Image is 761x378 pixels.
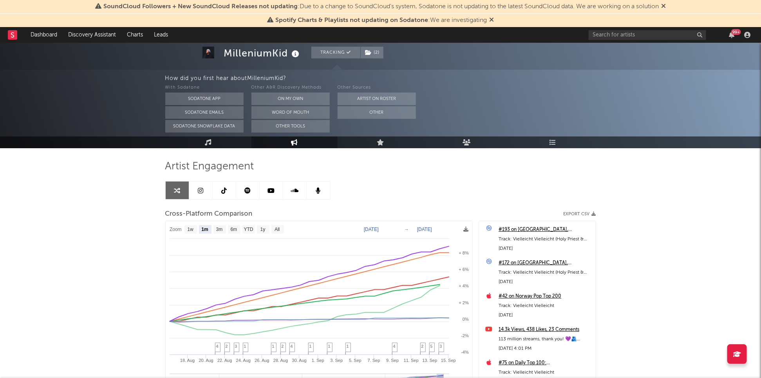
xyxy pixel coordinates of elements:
[63,27,121,43] a: Discovery Assistant
[165,209,253,219] span: Cross-Platform Comparison
[440,344,442,349] span: 3
[236,358,250,363] text: 24. Aug
[180,358,194,363] text: 18. Aug
[564,212,596,216] button: Export CSV
[165,162,254,171] span: Artist Engagement
[499,358,592,368] a: #75 on Daily Top 100: [GEOGRAPHIC_DATA]
[25,27,63,43] a: Dashboard
[499,277,592,287] div: [DATE]
[393,344,396,349] span: 4
[489,17,494,24] span: Dismiss
[309,344,312,349] span: 1
[255,358,269,363] text: 26. Aug
[729,32,734,38] button: 99+
[292,358,306,363] text: 30. Aug
[459,267,469,272] text: + 6%
[499,258,592,268] a: #172 on [GEOGRAPHIC_DATA], [GEOGRAPHIC_DATA]
[165,93,244,105] button: Sodatone App
[441,358,456,363] text: 15. Sep
[291,344,293,349] span: 4
[661,4,666,10] span: Dismiss
[216,344,219,349] span: 4
[187,227,193,233] text: 1w
[499,301,592,311] div: Track: Vielleicht Vielleicht
[230,227,237,233] text: 6m
[589,30,706,40] input: Search for artists
[364,227,379,232] text: [DATE]
[422,358,437,363] text: 13. Sep
[244,227,253,233] text: YTD
[328,344,331,349] span: 1
[260,227,265,233] text: 1y
[165,83,244,93] div: With Sodatone
[367,358,380,363] text: 7. Sep
[499,334,592,344] div: 113 million streams, thank you! 💜🫂 #vielleichtvielleicht #milleniumkid #fyp #pop #viral
[499,325,592,334] a: 14.3k Views, 438 Likes, 23 Comments
[251,83,330,93] div: Other A&R Discovery Methods
[430,344,433,349] span: 5
[349,358,362,363] text: 5. Sep
[499,234,592,244] div: Track: Vielleicht Vielleicht (Holy Priest & elMefti Remix)
[224,47,302,60] div: MilleniumKid
[499,268,592,277] div: Track: Vielleicht Vielleicht (Holy Priest & elMefti Remix)
[386,358,399,363] text: 9. Sep
[199,358,213,363] text: 20. Aug
[275,17,428,24] span: Spotify Charts & Playlists not updating on Sodatone
[417,227,432,232] text: [DATE]
[461,333,469,338] text: -2%
[235,344,237,349] span: 3
[282,344,284,349] span: 2
[338,106,416,119] button: Other
[244,344,246,349] span: 1
[148,27,174,43] a: Leads
[272,344,275,349] span: 1
[201,227,208,233] text: 1m
[499,292,592,301] a: #42 on Norway Pop Top 200
[275,227,280,233] text: All
[361,47,383,58] button: (2)
[459,283,469,288] text: + 4%
[338,93,416,105] button: Artist on Roster
[731,29,741,35] div: 99 +
[103,4,298,10] span: SoundCloud Followers + New SoundCloud Releases not updating
[251,106,330,119] button: Word Of Mouth
[165,106,244,119] button: Sodatone Emails
[360,47,384,58] span: ( 2 )
[216,227,222,233] text: 3m
[121,27,148,43] a: Charts
[165,120,244,133] button: Sodatone Snowflake Data
[311,47,360,58] button: Tracking
[170,227,182,233] text: Zoom
[217,358,232,363] text: 22. Aug
[499,344,592,353] div: [DATE] 4:01 PM
[311,358,324,363] text: 1. Sep
[330,358,343,363] text: 3. Sep
[463,317,469,322] text: 0%
[226,344,228,349] span: 2
[499,311,592,320] div: [DATE]
[499,244,592,253] div: [DATE]
[347,344,349,349] span: 1
[103,4,659,10] span: : Due to a change to SoundCloud's system, Sodatone is not updating to the latest SoundCloud data....
[499,225,592,234] a: #193 on [GEOGRAPHIC_DATA], [GEOGRAPHIC_DATA]
[499,368,592,377] div: Track: Vielleicht Vielleicht
[461,350,469,354] text: -4%
[403,358,418,363] text: 11. Sep
[421,344,424,349] span: 2
[459,251,469,255] text: + 8%
[338,83,416,93] div: Other Sources
[459,300,469,305] text: + 2%
[275,17,487,24] span: : We are investigating
[404,227,409,232] text: →
[251,120,330,133] button: Other Tools
[251,93,330,105] button: On My Own
[273,358,287,363] text: 28. Aug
